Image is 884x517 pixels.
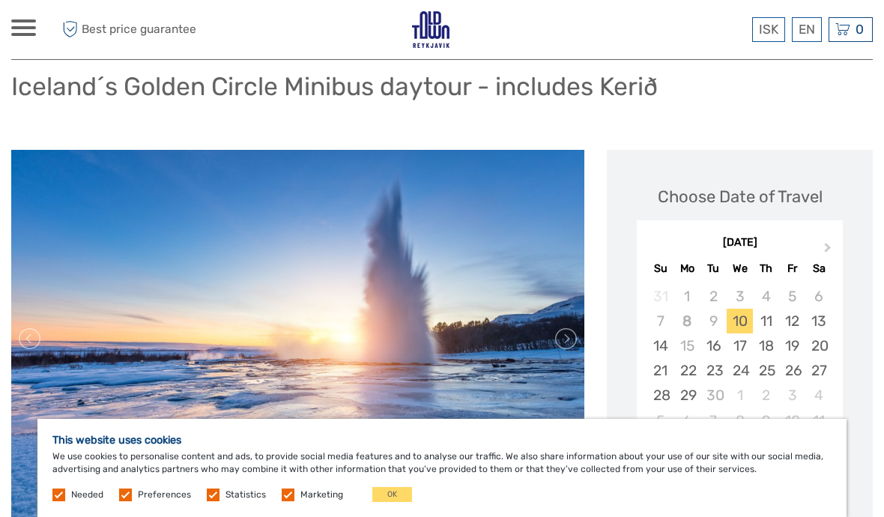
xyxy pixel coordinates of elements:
img: 3594-675a8020-bb5e-44e2-ad73-0542bc91ef0d_logo_small.jpg [412,11,449,48]
div: Choose Thursday, September 25th, 2025 [753,358,779,383]
div: Choose Wednesday, September 10th, 2025 [727,309,753,333]
button: Open LiveChat chat widget [172,23,190,41]
div: Choose Thursday, October 9th, 2025 [753,408,779,433]
div: Choose Thursday, October 2nd, 2025 [753,383,779,408]
button: OK [372,487,412,502]
div: Choose Sunday, October 5th, 2025 [647,408,673,433]
div: EN [792,17,822,42]
div: Choose Friday, September 26th, 2025 [779,358,805,383]
div: Not available Tuesday, September 9th, 2025 [700,309,727,333]
label: Needed [71,489,103,501]
div: Choose Sunday, September 28th, 2025 [647,383,673,408]
span: 0 [853,22,866,37]
div: Choose Wednesday, October 1st, 2025 [727,383,753,408]
label: Marketing [300,489,343,501]
div: Choose Sunday, September 14th, 2025 [647,333,673,358]
div: Choose Friday, September 12th, 2025 [779,309,805,333]
div: Choose Saturday, September 13th, 2025 [805,309,832,333]
div: Not available Tuesday, September 30th, 2025 [700,383,727,408]
div: Sa [805,258,832,279]
h1: Iceland´s Golden Circle Minibus daytour - includes Kerið [11,71,658,102]
div: Choose Saturday, October 4th, 2025 [805,383,832,408]
h5: This website uses cookies [52,434,832,447]
div: [DATE] [637,235,843,251]
div: Th [753,258,779,279]
button: Next Month [817,239,841,263]
p: We're away right now. Please check back later! [21,26,169,38]
div: Choose Tuesday, October 7th, 2025 [700,408,727,433]
div: Choose Sunday, September 21st, 2025 [647,358,673,383]
div: Choose Wednesday, October 8th, 2025 [727,408,753,433]
div: Not available Saturday, September 6th, 2025 [805,284,832,309]
div: Not available Sunday, August 31st, 2025 [647,284,673,309]
div: Choose Tuesday, September 23rd, 2025 [700,358,727,383]
div: Not available Monday, September 15th, 2025 [674,333,700,358]
div: Choose Saturday, October 11th, 2025 [805,408,832,433]
div: Choose Friday, September 19th, 2025 [779,333,805,358]
div: Not available Sunday, September 7th, 2025 [647,309,673,333]
span: ISK [759,22,778,37]
div: Not available Wednesday, September 3rd, 2025 [727,284,753,309]
div: Choose Tuesday, September 16th, 2025 [700,333,727,358]
div: We [727,258,753,279]
div: Choose Monday, October 6th, 2025 [674,408,700,433]
div: Not available Monday, September 1st, 2025 [674,284,700,309]
div: Not available Tuesday, September 2nd, 2025 [700,284,727,309]
div: Choose Saturday, September 27th, 2025 [805,358,832,383]
div: Choose Thursday, September 11th, 2025 [753,309,779,333]
div: Not available Monday, September 8th, 2025 [674,309,700,333]
div: Choose Thursday, September 18th, 2025 [753,333,779,358]
div: Choose Date of Travel [658,185,823,208]
div: Choose Friday, October 3rd, 2025 [779,383,805,408]
div: Choose Wednesday, September 17th, 2025 [727,333,753,358]
div: Choose Saturday, September 20th, 2025 [805,333,832,358]
div: Choose Wednesday, September 24th, 2025 [727,358,753,383]
div: month 2025-09 [641,284,838,433]
div: Choose Monday, September 29th, 2025 [674,383,700,408]
div: Tu [700,258,727,279]
div: Mo [674,258,700,279]
div: Fr [779,258,805,279]
label: Preferences [138,489,191,501]
span: Best price guarantee [58,17,227,42]
div: Not available Thursday, September 4th, 2025 [753,284,779,309]
div: Choose Monday, September 22nd, 2025 [674,358,700,383]
div: We use cookies to personalise content and ads, to provide social media features and to analyse ou... [37,419,847,517]
div: Su [647,258,673,279]
div: Not available Friday, September 5th, 2025 [779,284,805,309]
label: Statistics [225,489,266,501]
div: Choose Friday, October 10th, 2025 [779,408,805,433]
